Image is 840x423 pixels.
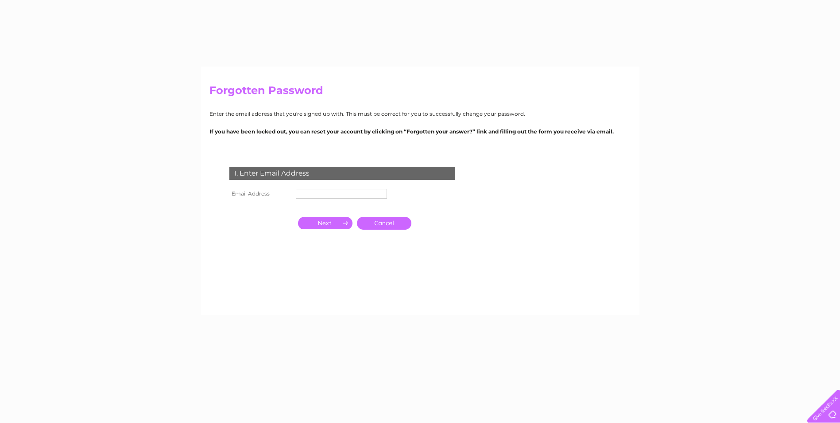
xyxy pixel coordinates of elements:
[209,84,631,101] h2: Forgotten Password
[357,217,411,230] a: Cancel
[229,167,455,180] div: 1. Enter Email Address
[209,127,631,136] p: If you have been locked out, you can reset your account by clicking on “Forgotten your answer?” l...
[209,110,631,118] p: Enter the email address that you're signed up with. This must be correct for you to successfully ...
[227,187,294,201] th: Email Address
